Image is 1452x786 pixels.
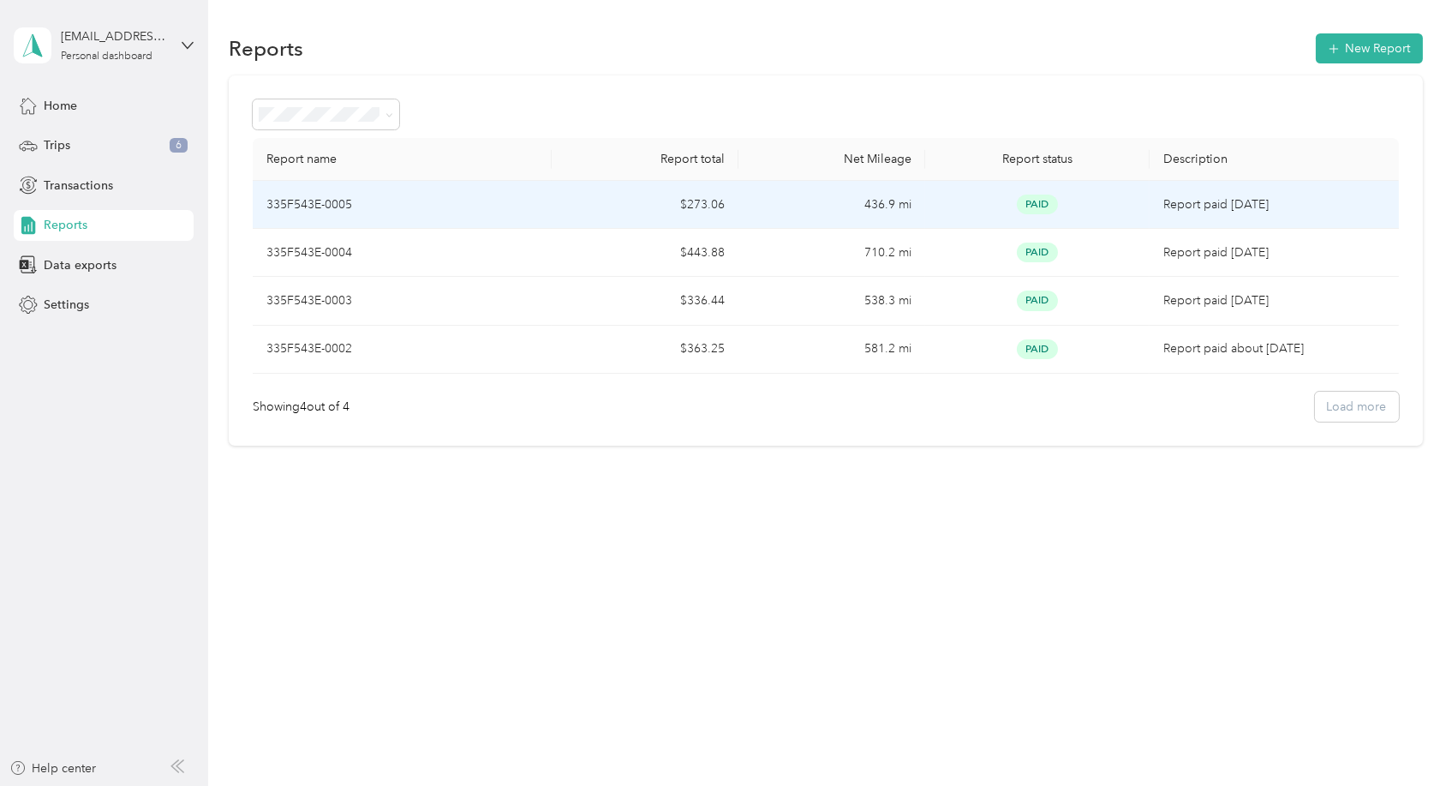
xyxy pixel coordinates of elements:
td: 710.2 mi [738,229,925,277]
div: Showing 4 out of 4 [253,398,350,416]
span: Reports [44,216,87,234]
td: $336.44 [552,277,738,325]
span: Paid [1017,339,1058,359]
h1: Reports [229,39,303,57]
p: Report paid about [DATE] [1163,339,1385,358]
span: Home [44,97,77,115]
button: Help center [9,759,97,777]
td: 436.9 mi [738,181,925,229]
td: $363.25 [552,326,738,374]
p: Report paid [DATE] [1163,243,1385,262]
span: Paid [1017,243,1058,262]
p: 335F543E-0005 [266,195,352,214]
button: New Report [1316,33,1423,63]
th: Report name [253,138,552,181]
span: 6 [170,138,188,153]
td: $273.06 [552,181,738,229]
td: $443.88 [552,229,738,277]
p: 335F543E-0003 [266,291,352,310]
td: 581.2 mi [738,326,925,374]
p: 335F543E-0002 [266,339,352,358]
p: Report paid [DATE] [1163,291,1385,310]
iframe: Everlance-gr Chat Button Frame [1356,690,1452,786]
span: Data exports [44,256,117,274]
span: Paid [1017,195,1058,214]
div: Personal dashboard [61,51,152,62]
div: Report status [939,152,1136,166]
p: 335F543E-0004 [266,243,352,262]
th: Net Mileage [738,138,925,181]
p: Report paid [DATE] [1163,195,1385,214]
div: [EMAIL_ADDRESS][DOMAIN_NAME] [61,27,168,45]
span: Trips [44,136,70,154]
span: Settings [44,296,89,314]
span: Transactions [44,177,113,195]
span: Paid [1017,291,1058,310]
th: Report total [552,138,738,181]
td: 538.3 mi [738,277,925,325]
th: Description [1150,138,1399,181]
